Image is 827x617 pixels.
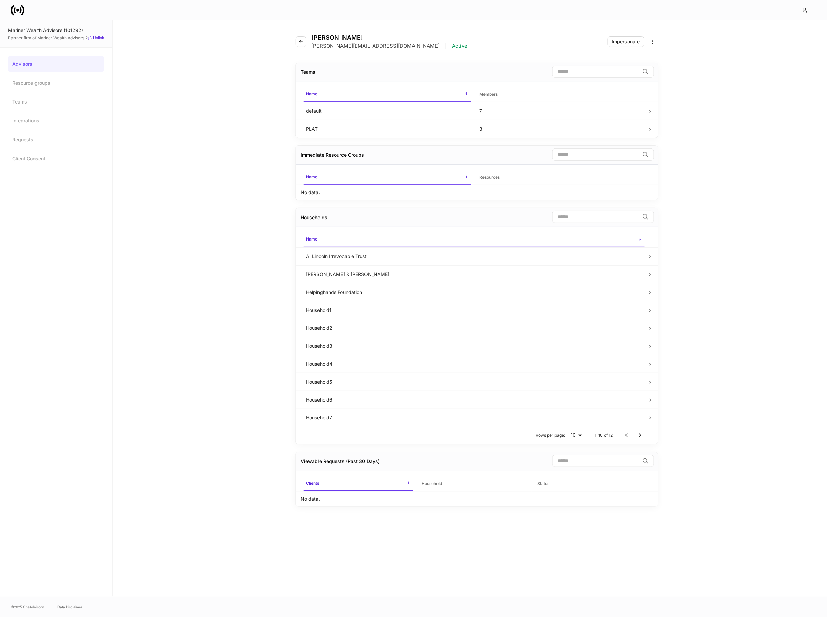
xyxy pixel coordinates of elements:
h6: Status [537,480,549,487]
span: © 2025 OneAdvisory [11,604,44,610]
a: Teams [8,94,104,110]
td: Household2 [301,319,647,337]
a: Integrations [8,113,104,129]
td: default [301,102,474,120]
div: Teams [301,69,316,75]
a: Mariner Wealth Advisors 2 [37,35,88,40]
div: Mariner Wealth Advisors (101292) [8,27,104,34]
p: No data. [301,189,320,196]
span: Resources [477,170,645,184]
td: Household5 [301,373,647,391]
button: Unlink [88,36,104,41]
p: No data. [301,496,320,502]
p: Active [452,43,468,49]
p: | [445,43,447,49]
div: Impersonate [612,38,640,45]
span: Members [477,88,645,101]
h6: Resources [479,174,500,180]
td: Household1 [301,301,647,319]
td: A. Lincoln Irrevocable Trust [301,247,647,265]
td: 7 [474,102,647,120]
td: Household6 [301,391,647,409]
a: Advisors [8,56,104,72]
span: Household [419,477,529,491]
h6: Name [306,174,318,180]
h6: Name [306,236,318,242]
a: Data Disclaimer [57,604,82,610]
span: Status [535,477,645,491]
h6: Name [306,91,318,97]
h6: Members [479,91,498,97]
a: Resource groups [8,75,104,91]
td: PLAT [301,120,474,138]
div: Immediate Resource Groups [301,152,364,158]
p: Rows per page: [536,433,565,438]
button: Impersonate [608,36,644,47]
div: 10 [568,432,584,438]
td: [PERSON_NAME] & [PERSON_NAME] [301,265,647,283]
span: Clients [304,477,414,491]
a: Requests [8,132,104,148]
span: Name [304,170,472,185]
span: Name [304,87,472,102]
p: 1–10 of 12 [595,433,613,438]
h6: Clients [306,480,320,486]
a: Client Consent [8,151,104,167]
td: Household4 [301,355,647,373]
td: Helpinghands Foundation [301,283,647,301]
td: Household3 [301,337,647,355]
td: 3 [474,120,647,138]
div: Households [301,214,328,221]
div: Viewable Requests (Past 30 Days) [301,458,380,465]
p: [PERSON_NAME][EMAIL_ADDRESS][DOMAIN_NAME] [312,43,440,49]
button: Go to next page [633,429,647,442]
h4: [PERSON_NAME] [312,34,468,41]
td: Household7 [301,409,647,427]
span: Name [304,232,645,247]
span: Partner firm of [8,35,88,41]
h6: Household [422,480,442,487]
